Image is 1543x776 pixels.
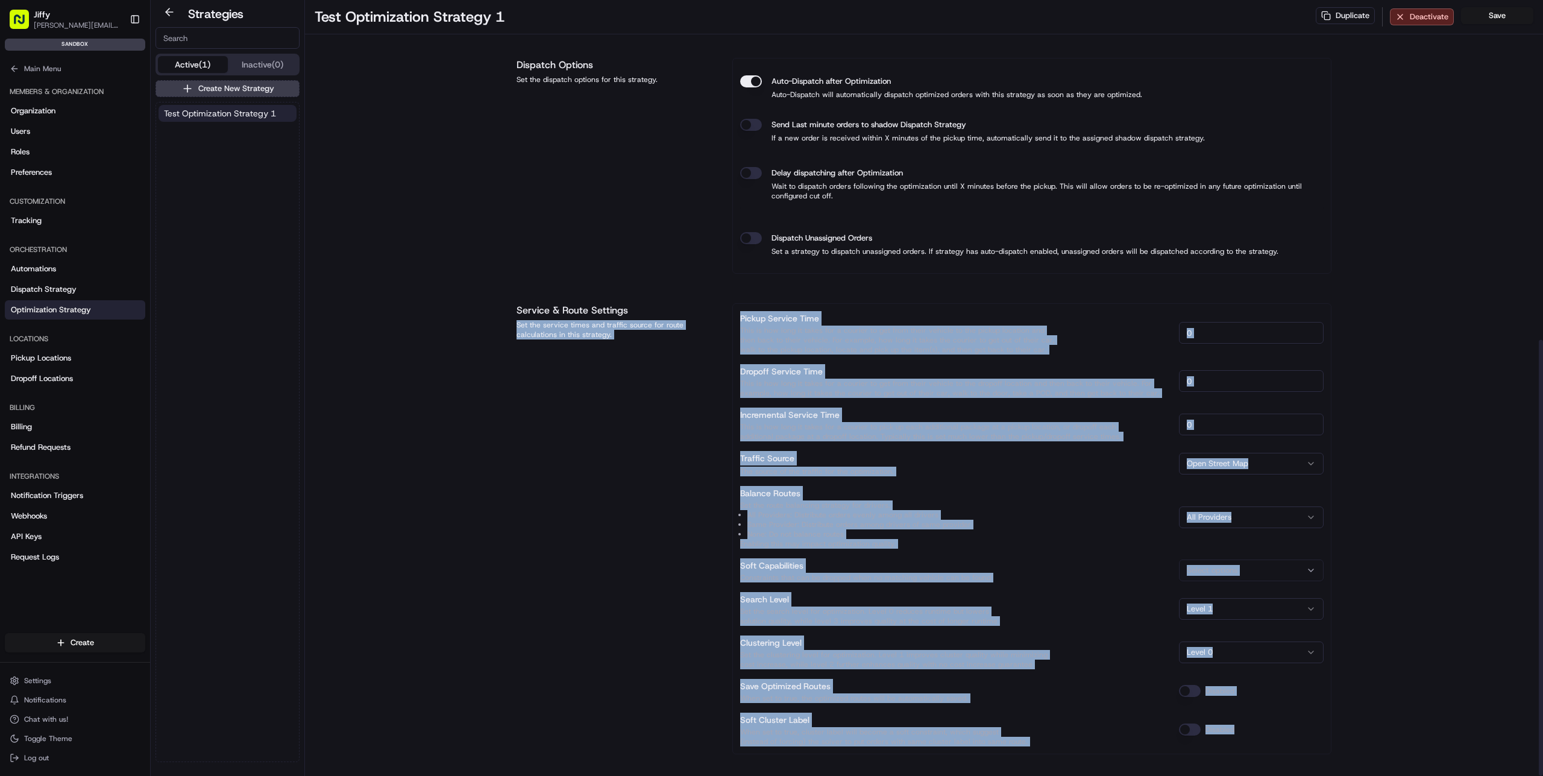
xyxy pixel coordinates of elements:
[517,303,718,318] h1: Service & Route Settings
[5,142,145,162] a: Roles
[156,80,300,97] button: Create New Strategy
[5,633,145,652] button: Create
[11,263,56,274] span: Automations
[24,714,68,724] span: Chat with us!
[517,75,718,84] div: Set the dispatch options for this strategy.
[5,122,145,141] a: Users
[5,417,145,437] a: Billing
[34,21,120,30] button: [PERSON_NAME][EMAIL_ADDRESS][DOMAIN_NAME]
[771,75,891,87] label: Auto-Dispatch after Optimization
[31,77,199,90] input: Clear
[41,127,152,136] div: We're available if you need us!
[5,349,145,368] a: Pickup Locations
[41,115,198,127] div: Start new chat
[1179,370,1324,392] input: 300
[5,749,145,766] button: Log out
[11,167,52,178] span: Preferences
[740,607,1169,626] p: Set the search level for optimization. Level 0 reduces runtime but lowers solution quality, while...
[5,280,145,299] a: Dispatch Strategy
[11,215,42,226] span: Tracking
[1205,725,1234,734] p: Disabled
[740,326,1169,355] p: This is how long it takes for a courier to get from their vehicle to the pickup location and then...
[188,5,244,22] h2: Strategies
[5,5,125,34] button: Jiffy[PERSON_NAME][EMAIL_ADDRESS][DOMAIN_NAME]
[1316,7,1375,24] button: Duplicate
[5,39,145,51] div: sandbox
[740,573,1169,582] p: Constraints that can be dropped when no matching vehicle can be found
[740,133,1205,143] p: If a new order is received within X minutes of the pickup time, automatically send it to the assi...
[114,174,193,186] span: API Documentation
[97,169,198,191] a: 💻API Documentation
[740,594,789,605] label: Search Level
[228,56,298,73] button: Inactive (0)
[158,56,228,73] button: Active (1)
[5,300,145,320] a: Optimization Strategy
[24,753,49,763] span: Log out
[164,107,276,119] span: Test Optimization Strategy 1
[747,529,1169,539] li: None: Do not balance routes
[85,203,146,213] a: Powered byPylon
[1390,8,1454,25] button: Deactivate
[120,204,146,213] span: Pylon
[12,48,219,67] p: Welcome 👋
[11,511,47,522] span: Webhooks
[159,105,297,122] button: Test Optimization Strategy 1
[11,373,73,384] span: Dropoff Locations
[24,174,92,186] span: Knowledge Base
[7,169,97,191] a: 📗Knowledge Base
[740,560,803,571] label: Soft Capabilities
[740,181,1324,201] p: Wait to dispatch orders following the optimization until X minutes before the pickup. This will a...
[5,398,145,417] div: Billing
[1205,686,1234,696] p: Disabled
[5,259,145,279] a: Automations
[315,7,505,27] h1: Test Optimization Strategy 1
[5,82,145,101] div: Members & Organization
[11,304,91,315] span: Optimization Strategy
[1179,322,1324,344] input: 300
[740,422,1169,441] p: This is how long it takes for a courier to pick up each additional package at a pickup location, ...
[771,167,903,179] label: Delay dispatching after Optimization
[11,421,32,432] span: Billing
[11,531,42,542] span: API Keys
[5,711,145,728] button: Chat with us!
[740,539,1169,549] span: Enabling this may impact optimization quality.
[5,547,145,567] a: Request Logs
[517,320,718,339] div: Set the service times and traffic source for route calculations in this strategy.
[771,232,872,244] label: Dispatch Unassigned Orders
[5,486,145,505] a: Notification Triggers
[740,637,802,648] label: Clustering Level
[11,147,30,157] span: Roles
[5,467,145,486] div: Integrations
[24,695,66,705] span: Notifications
[740,714,809,725] label: Soft Cluster Label
[5,211,145,230] a: Tracking
[740,313,819,324] label: Pickup Service Time
[11,353,71,364] span: Pickup Locations
[740,681,831,692] label: Save Optimized Routes
[5,438,145,457] a: Refund Requests
[71,637,94,648] span: Create
[740,488,800,499] label: Balance Routes
[34,8,50,21] button: Jiffy
[747,520,1169,529] li: Same Provider: Distribute orders among drivers of same provider
[740,453,794,464] label: Traffic Source
[740,366,823,377] label: Dropoff Service Time
[740,693,1169,703] p: When set to true, the optimized routes will be automatically saved.
[771,90,1142,99] span: Auto-Dispatch will automatically dispatch optimized orders with this strategy as soon as they are...
[5,60,145,77] button: Main Menu
[11,126,30,137] span: Users
[740,650,1169,669] p: Set the clustering level for optimization. Level 1 improves cluster quality while minimizing cost...
[517,58,718,72] h1: Dispatch Options
[1179,414,1324,435] input: 30
[11,552,59,563] span: Request Logs
[5,527,145,546] a: API Keys
[747,510,1169,520] li: All Providers: Distribute orders evenly among all drivers
[12,11,36,36] img: Nash
[5,369,145,388] a: Dropoff Locations
[740,467,1169,476] p: The source of the traffic for the optimization.
[11,442,71,453] span: Refund Requests
[12,175,22,185] div: 📗
[156,27,300,49] input: Search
